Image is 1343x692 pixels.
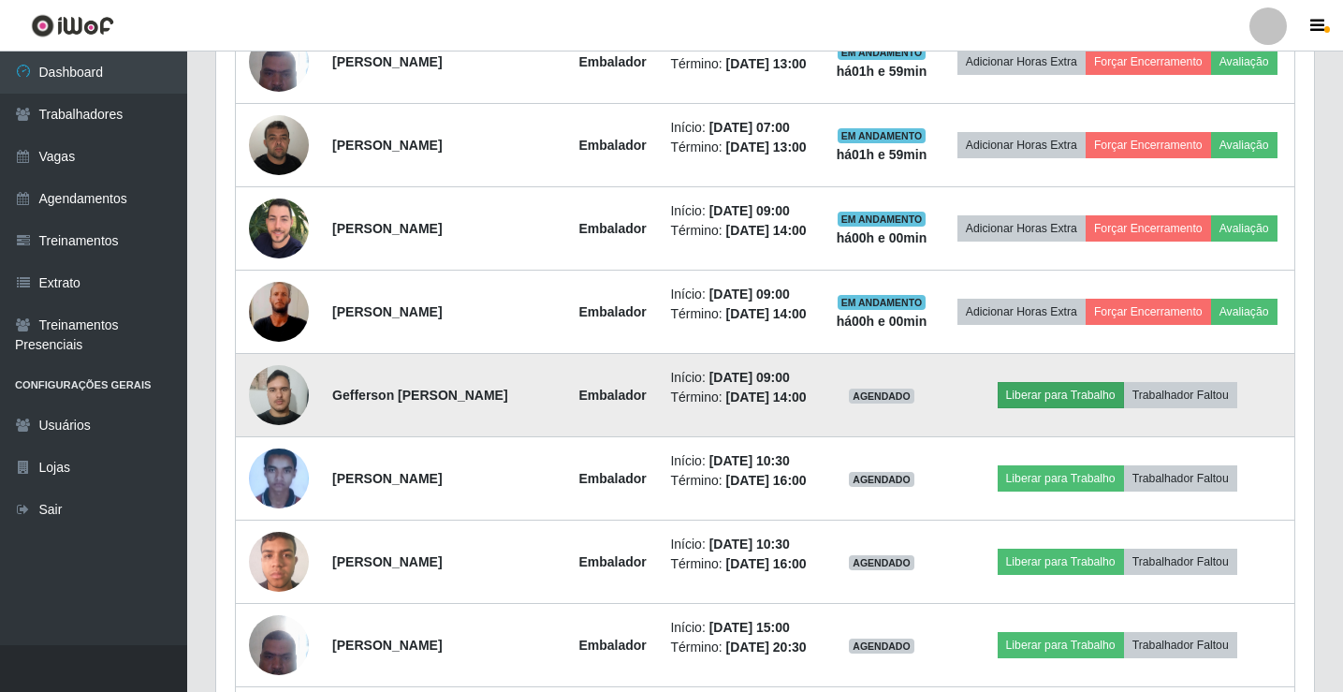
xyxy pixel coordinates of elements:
li: Término: [670,388,811,407]
strong: [PERSON_NAME] [332,554,442,569]
li: Início: [670,535,811,554]
strong: [PERSON_NAME] [332,221,442,236]
time: [DATE] 14:00 [726,306,807,321]
li: Início: [670,618,811,638]
strong: há 00 h e 00 min [837,230,927,245]
time: [DATE] 07:00 [709,120,790,135]
span: AGENDADO [849,472,914,487]
img: 1722619557508.jpeg [249,22,309,101]
li: Início: [670,368,811,388]
strong: há 00 h e 00 min [837,314,927,329]
button: Avaliação [1211,49,1277,75]
span: AGENDADO [849,389,914,404]
button: Trabalhador Faltou [1124,382,1237,408]
time: [DATE] 16:00 [726,556,807,571]
strong: Embalador [578,304,646,319]
img: 1687717859482.jpeg [249,522,309,601]
button: Forçar Encerramento [1086,132,1211,158]
button: Trabalhador Faltou [1124,549,1237,575]
li: Início: [670,451,811,471]
button: Forçar Encerramento [1086,49,1211,75]
strong: Embalador [578,471,646,486]
time: [DATE] 09:00 [709,370,790,385]
span: AGENDADO [849,555,914,570]
button: Liberar para Trabalho [998,632,1124,658]
time: [DATE] 16:00 [726,473,807,488]
span: EM ANDAMENTO [838,128,927,143]
time: [DATE] 09:00 [709,287,790,302]
li: Término: [670,304,811,324]
li: Término: [670,638,811,657]
time: [DATE] 13:00 [726,140,807,155]
li: Término: [670,554,811,574]
button: Liberar para Trabalho [998,382,1124,408]
img: 1683118670739.jpeg [249,191,309,265]
strong: Embalador [578,138,646,153]
button: Adicionar Horas Extra [957,215,1086,242]
strong: Embalador [578,54,646,69]
img: 1722619557508.jpeg [249,605,309,685]
button: Trabalhador Faltou [1124,632,1237,658]
strong: há 01 h e 59 min [837,64,927,79]
button: Adicionar Horas Extra [957,299,1086,325]
span: EM ANDAMENTO [838,212,927,227]
button: Adicionar Horas Extra [957,132,1086,158]
li: Início: [670,118,811,138]
strong: Embalador [578,388,646,403]
button: Liberar para Trabalho [998,465,1124,492]
strong: [PERSON_NAME] [332,304,442,319]
button: Trabalhador Faltou [1124,465,1237,492]
time: [DATE] 13:00 [726,56,807,71]
span: EM ANDAMENTO [838,45,927,60]
li: Término: [670,471,811,491]
strong: Embalador [578,221,646,236]
strong: há 01 h e 59 min [837,147,927,162]
strong: Embalador [578,554,646,569]
time: [DATE] 14:00 [726,223,807,238]
li: Término: [670,138,811,157]
button: Avaliação [1211,215,1277,242]
strong: Gefferson [PERSON_NAME] [332,388,507,403]
time: [DATE] 09:00 [709,203,790,218]
span: EM ANDAMENTO [838,295,927,310]
strong: [PERSON_NAME] [332,638,442,653]
button: Liberar para Trabalho [998,549,1124,575]
button: Adicionar Horas Extra [957,49,1086,75]
span: AGENDADO [849,639,914,654]
img: CoreUI Logo [31,14,114,37]
time: [DATE] 14:00 [726,390,807,405]
img: 1756659986105.jpeg [249,355,309,434]
img: 1673386012464.jpeg [249,440,309,518]
strong: [PERSON_NAME] [332,471,442,486]
strong: Embalador [578,638,646,653]
li: Início: [670,285,811,304]
button: Avaliação [1211,299,1277,325]
img: 1714957062897.jpeg [249,105,309,184]
time: [DATE] 10:30 [709,537,790,552]
button: Avaliação [1211,132,1277,158]
time: [DATE] 10:30 [709,453,790,468]
time: [DATE] 20:30 [726,640,807,655]
li: Término: [670,221,811,241]
strong: [PERSON_NAME] [332,54,442,69]
time: [DATE] 15:00 [709,620,790,635]
li: Início: [670,201,811,221]
li: Término: [670,54,811,74]
button: Forçar Encerramento [1086,299,1211,325]
strong: [PERSON_NAME] [332,138,442,153]
button: Forçar Encerramento [1086,215,1211,242]
img: 1751591398028.jpeg [249,245,309,378]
